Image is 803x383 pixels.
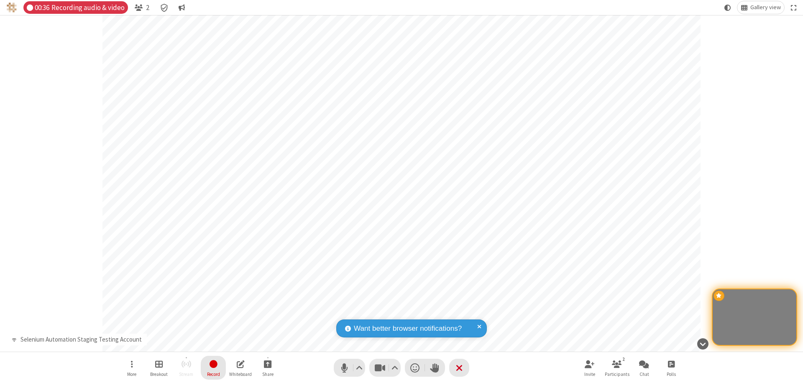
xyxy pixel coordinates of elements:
button: End or leave meeting [449,359,469,377]
span: Whiteboard [229,372,252,377]
button: Fullscreen [788,1,800,14]
button: Open participant list [604,356,629,380]
span: Chat [639,372,649,377]
span: More [127,372,136,377]
div: Selenium Automation Staging Testing Account [17,335,145,345]
span: Recording audio & video [51,4,125,12]
span: 00:36 [35,4,49,12]
button: Open participant list [131,1,153,14]
span: Want better browser notifications? [354,323,462,334]
div: 2 [620,355,627,363]
button: Video setting [389,359,401,377]
button: Hide [694,334,711,354]
button: Conversation [175,1,189,14]
button: Open shared whiteboard [228,356,253,380]
button: Stop video (⌘+Shift+V) [369,359,401,377]
span: Record [207,372,220,377]
div: Audio & video [23,1,128,14]
div: Meeting details Encryption enabled [156,1,172,14]
button: Using system theme [721,1,734,14]
button: Audio settings [354,359,365,377]
span: Breakout [150,372,168,377]
button: Send a reaction [405,359,425,377]
button: Unable to start streaming without first stopping recording [174,356,199,380]
span: Share [262,372,274,377]
span: Stream [179,372,193,377]
img: QA Selenium DO NOT DELETE OR CHANGE [7,3,17,13]
button: Start sharing [255,356,280,380]
span: Participants [605,372,629,377]
button: Raise hand [425,359,445,377]
button: Manage Breakout Rooms [146,356,171,380]
button: Open menu [119,356,144,380]
button: Change layout [737,1,784,14]
button: Open poll [659,356,684,380]
button: Mute (⌘+Shift+A) [334,359,365,377]
button: Invite participants (⌘+Shift+I) [577,356,602,380]
span: Gallery view [750,4,781,11]
button: Stop recording [201,356,226,380]
span: Polls [667,372,676,377]
button: Open chat [632,356,657,380]
span: 2 [146,4,149,12]
span: Invite [584,372,595,377]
